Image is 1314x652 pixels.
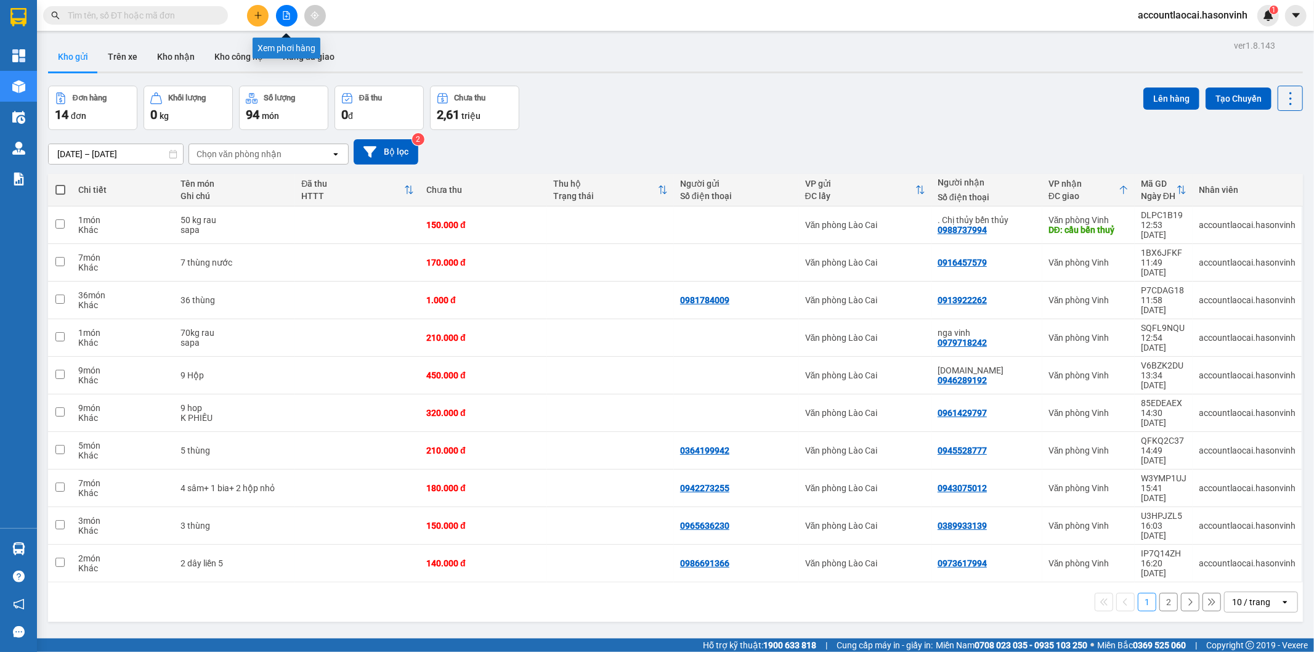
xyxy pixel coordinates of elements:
span: Miền Bắc [1097,638,1186,652]
span: món [262,111,279,121]
div: 210.000 đ [426,333,541,343]
img: icon-new-feature [1263,10,1274,21]
img: warehouse-icon [12,80,25,93]
div: Mã GD [1141,179,1177,189]
div: Số lượng [264,94,295,102]
div: 85EDEAEX [1141,398,1186,408]
div: VP nhận [1048,179,1119,189]
div: 9 món [78,365,168,375]
div: DLPC1B19 [1141,210,1186,220]
div: 150.000 đ [426,220,541,230]
div: 140.000 đ [426,558,541,568]
span: 2,61 [437,107,460,122]
img: solution-icon [12,173,25,185]
div: Văn phòng Vinh [1048,446,1129,455]
div: 11:58 [DATE] [1141,295,1186,315]
div: Văn phòng Vinh [1048,370,1129,380]
div: Văn phòng Lào Cai [805,558,925,568]
svg: open [331,149,341,159]
div: 150.000 đ [426,521,541,531]
button: Đã thu0đ [335,86,424,130]
div: 0981784009 [680,295,729,305]
div: sapa [180,338,290,348]
span: aim [310,11,319,20]
span: caret-down [1291,10,1302,21]
div: 0389933139 [938,521,987,531]
div: 7 món [78,478,168,488]
div: 5 thùng [180,446,290,455]
div: Văn phòng Lào Cai [805,295,925,305]
button: caret-down [1285,5,1307,26]
div: DĐ: cầu bến thuỷ [1048,225,1129,235]
div: Số điện thoại [680,191,793,201]
div: 7 thùng nước [180,258,290,267]
div: 50 kg rau [180,215,290,225]
div: Đã thu [359,94,382,102]
button: Kho nhận [147,42,205,71]
th: Toggle SortBy [799,174,931,206]
div: Khác [78,488,168,498]
div: 0973617994 [938,558,987,568]
div: 2 món [78,553,168,563]
span: triệu [461,111,481,121]
div: Văn phòng Lào Cai [805,521,925,531]
div: IP7Q14ZH [1141,548,1186,558]
button: Tạo Chuyến [1206,88,1271,110]
span: 1 [1271,6,1276,14]
button: Kho công nợ [205,42,273,71]
div: accountlaocai.hasonvinh [1199,258,1296,267]
div: 9 hop [180,403,290,413]
div: VP gửi [805,179,915,189]
div: Chưa thu [455,94,486,102]
div: accountlaocai.hasonvinh [1199,521,1296,531]
div: Ngày ĐH [1141,191,1177,201]
div: 0946289192 [938,375,987,385]
div: 12:53 [DATE] [1141,220,1186,240]
img: warehouse-icon [12,542,25,555]
div: 1 món [78,215,168,225]
div: Chọn văn phòng nhận [197,148,282,160]
div: 9 Hộp [180,370,290,380]
div: Văn phòng Lào Cai [805,483,925,493]
div: 5 món [78,441,168,450]
div: Khác [78,563,168,573]
div: 3 thùng [180,521,290,531]
div: Văn phòng Lào Cai [805,370,925,380]
div: 4 sâm+ 1 bia+ 2 hộp nhỏ [180,483,290,493]
div: 450.000 đ [426,370,541,380]
div: Khối lượng [168,94,206,102]
div: Khác [78,263,168,272]
div: Văn phòng Vinh [1048,483,1129,493]
div: Văn phòng Vinh [1048,408,1129,418]
span: notification [13,598,25,610]
div: QFKQ2C37 [1141,436,1186,446]
h2: VP Nhận: Văn phòng Vinh [65,88,298,166]
div: Khác [78,338,168,348]
div: Văn phòng Lào Cai [805,220,925,230]
button: Chưa thu2,61 triệu [430,86,519,130]
input: Tìm tên, số ĐT hoặc mã đơn [68,9,213,22]
div: 2 dây liền 5 [180,558,290,568]
span: question-circle [13,571,25,582]
div: 1 món [78,328,168,338]
button: file-add [276,5,298,26]
sup: 1 [1270,6,1278,14]
span: 0 [341,107,348,122]
div: Số điện thoại [938,192,1036,202]
strong: 0708 023 035 - 0935 103 250 [975,640,1087,650]
div: 15:41 [DATE] [1141,483,1186,503]
input: Select a date range. [49,144,183,164]
span: đơn [71,111,86,121]
div: 7 món [78,253,168,263]
div: Khác [78,300,168,310]
b: [DOMAIN_NAME] [164,10,298,30]
span: search [51,11,60,20]
div: . Chị thủy bến thủy [938,215,1036,225]
div: accountlaocai.hasonvinh [1199,408,1296,418]
div: 0986691366 [680,558,729,568]
span: message [13,626,25,638]
div: 0942273255 [680,483,729,493]
div: Văn phòng Lào Cai [805,446,925,455]
div: Khác [78,413,168,423]
button: aim [304,5,326,26]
